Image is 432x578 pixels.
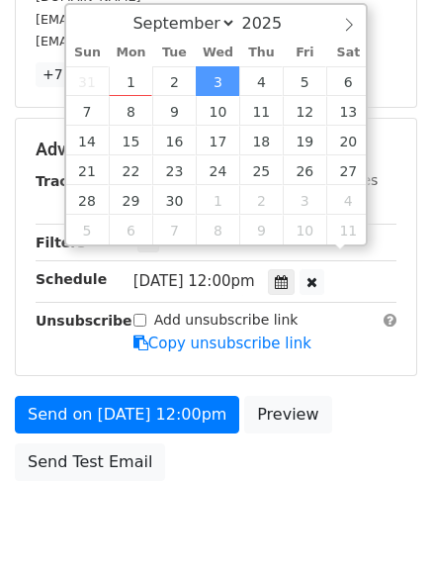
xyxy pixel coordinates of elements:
[152,185,196,215] span: September 30, 2025
[36,62,110,87] a: +7 more
[152,126,196,155] span: September 16, 2025
[152,215,196,244] span: October 7, 2025
[66,96,110,126] span: September 7, 2025
[196,96,239,126] span: September 10, 2025
[109,185,152,215] span: September 29, 2025
[283,185,326,215] span: October 3, 2025
[109,96,152,126] span: September 8, 2025
[109,126,152,155] span: September 15, 2025
[15,443,165,481] a: Send Test Email
[109,66,152,96] span: September 1, 2025
[283,47,326,59] span: Fri
[326,215,370,244] span: October 11, 2025
[326,155,370,185] span: September 27, 2025
[36,139,396,160] h5: Advanced
[283,66,326,96] span: September 5, 2025
[333,483,432,578] iframe: Chat Widget
[36,12,256,27] small: [EMAIL_ADDRESS][DOMAIN_NAME]
[239,215,283,244] span: October 9, 2025
[154,310,299,331] label: Add unsubscribe link
[239,126,283,155] span: September 18, 2025
[196,126,239,155] span: September 17, 2025
[109,215,152,244] span: October 6, 2025
[196,66,239,96] span: September 3, 2025
[36,313,132,329] strong: Unsubscribe
[36,34,256,48] small: [EMAIL_ADDRESS][DOMAIN_NAME]
[239,185,283,215] span: October 2, 2025
[283,215,326,244] span: October 10, 2025
[326,47,370,59] span: Sat
[283,96,326,126] span: September 12, 2025
[15,396,239,433] a: Send on [DATE] 12:00pm
[152,155,196,185] span: September 23, 2025
[66,155,110,185] span: September 21, 2025
[326,185,370,215] span: October 4, 2025
[133,272,255,290] span: [DATE] 12:00pm
[133,335,311,352] a: Copy unsubscribe link
[152,47,196,59] span: Tue
[326,126,370,155] span: September 20, 2025
[66,215,110,244] span: October 5, 2025
[152,66,196,96] span: September 2, 2025
[239,155,283,185] span: September 25, 2025
[236,14,307,33] input: Year
[196,47,239,59] span: Wed
[109,47,152,59] span: Mon
[239,66,283,96] span: September 4, 2025
[152,96,196,126] span: September 9, 2025
[283,155,326,185] span: September 26, 2025
[36,235,86,250] strong: Filters
[326,66,370,96] span: September 6, 2025
[196,155,239,185] span: September 24, 2025
[66,126,110,155] span: September 14, 2025
[36,271,107,287] strong: Schedule
[283,126,326,155] span: September 19, 2025
[239,47,283,59] span: Thu
[66,47,110,59] span: Sun
[326,96,370,126] span: September 13, 2025
[66,185,110,215] span: September 28, 2025
[66,66,110,96] span: August 31, 2025
[109,155,152,185] span: September 22, 2025
[196,185,239,215] span: October 1, 2025
[239,96,283,126] span: September 11, 2025
[36,173,102,189] strong: Tracking
[196,215,239,244] span: October 8, 2025
[244,396,331,433] a: Preview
